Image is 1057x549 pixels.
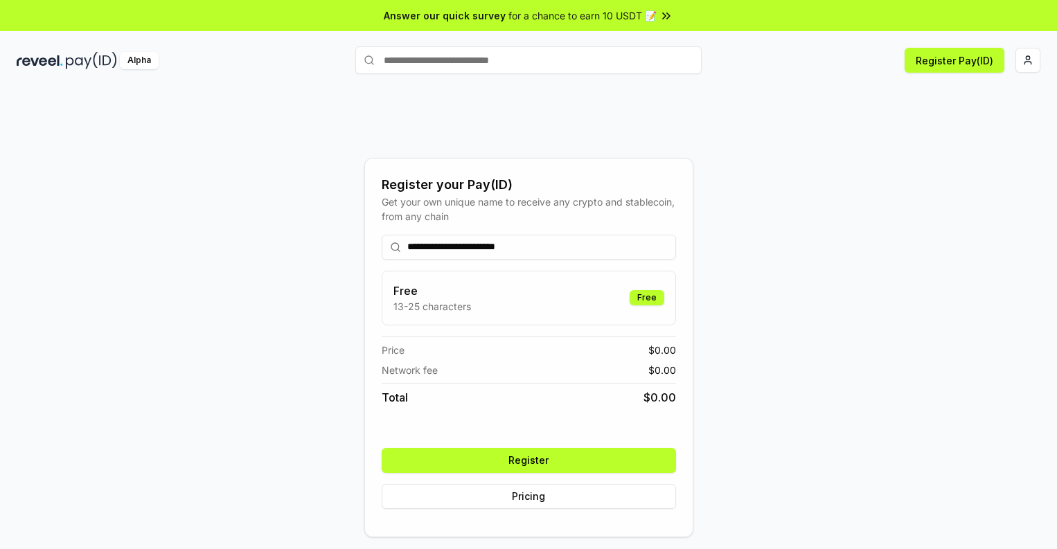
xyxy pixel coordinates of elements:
[508,8,657,23] span: for a chance to earn 10 USDT 📝
[17,52,63,69] img: reveel_dark
[382,363,438,377] span: Network fee
[382,343,405,357] span: Price
[648,343,676,357] span: $ 0.00
[393,282,471,299] h3: Free
[66,52,117,69] img: pay_id
[382,195,676,224] div: Get your own unique name to receive any crypto and stablecoin, from any chain
[905,48,1004,73] button: Register Pay(ID)
[382,175,676,195] div: Register your Pay(ID)
[384,8,506,23] span: Answer our quick survey
[393,299,471,314] p: 13-25 characters
[120,52,159,69] div: Alpha
[382,389,408,406] span: Total
[630,290,664,305] div: Free
[382,484,676,509] button: Pricing
[643,389,676,406] span: $ 0.00
[382,448,676,473] button: Register
[648,363,676,377] span: $ 0.00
